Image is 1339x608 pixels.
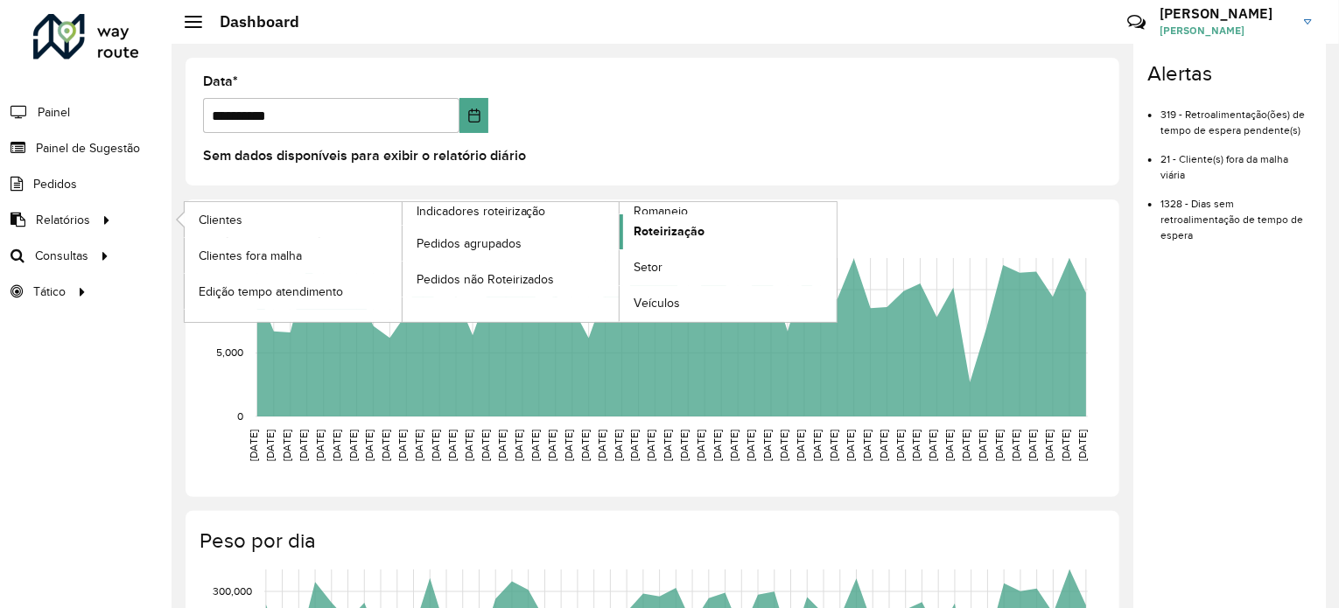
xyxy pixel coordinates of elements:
text: [DATE] [778,430,789,461]
a: Clientes [185,202,402,237]
span: Pedidos agrupados [417,234,522,253]
span: Setor [634,258,662,276]
text: [DATE] [430,430,441,461]
span: Pedidos não Roteirizados [417,270,555,289]
text: [DATE] [828,430,839,461]
span: Tático [33,283,66,301]
a: Romaneio [403,202,838,322]
text: [DATE] [960,430,971,461]
span: Veículos [634,294,680,312]
a: Roteirização [620,214,837,249]
span: Clientes [199,211,242,229]
a: Edição tempo atendimento [185,274,402,309]
li: 21 - Cliente(s) fora da malha viária [1160,138,1312,183]
h2: Dashboard [202,12,299,31]
text: [DATE] [1060,430,1071,461]
text: [DATE] [712,430,723,461]
text: [DATE] [1027,430,1038,461]
text: [DATE] [413,430,424,461]
text: [DATE] [977,430,988,461]
span: Consultas [35,247,88,265]
text: [DATE] [944,430,956,461]
span: Painel [38,103,70,122]
text: [DATE] [396,430,408,461]
text: [DATE] [662,430,674,461]
text: [DATE] [695,430,706,461]
text: [DATE] [496,430,508,461]
text: [DATE] [1010,430,1021,461]
text: [DATE] [678,430,690,461]
a: Pedidos não Roteirizados [403,262,620,297]
text: [DATE] [446,430,458,461]
text: [DATE] [928,430,939,461]
text: [DATE] [281,430,292,461]
text: [DATE] [1043,430,1055,461]
text: [DATE] [795,430,806,461]
text: [DATE] [513,430,524,461]
text: [DATE] [480,430,491,461]
h3: [PERSON_NAME] [1160,5,1291,22]
h4: Alertas [1147,61,1312,87]
span: Romaneio [634,202,688,220]
button: Choose Date [459,98,489,133]
text: [DATE] [298,430,309,461]
text: [DATE] [911,430,922,461]
text: [DATE] [845,430,856,461]
a: Setor [620,250,837,285]
a: Contato Rápido [1118,3,1155,41]
label: Data [203,71,238,92]
text: [DATE] [529,430,541,461]
text: [DATE] [314,430,326,461]
label: Sem dados disponíveis para exibir o relatório diário [203,145,526,166]
a: Clientes fora malha [185,238,402,273]
h4: Peso por dia [200,528,1102,554]
text: [DATE] [761,430,773,461]
text: [DATE] [463,430,474,461]
span: [PERSON_NAME] [1160,23,1291,38]
text: 0 [237,410,243,422]
text: [DATE] [579,430,591,461]
text: 300,000 [213,585,252,597]
text: [DATE] [347,430,359,461]
a: Indicadores roteirização [185,202,620,322]
span: Roteirização [634,222,705,241]
text: [DATE] [993,430,1005,461]
text: [DATE] [248,430,259,461]
text: [DATE] [613,430,624,461]
text: [DATE] [264,430,276,461]
text: [DATE] [596,430,607,461]
text: [DATE] [861,430,873,461]
span: Indicadores roteirização [417,202,546,220]
a: Veículos [620,286,837,321]
text: 5,000 [216,346,243,358]
span: Edição tempo atendimento [199,283,343,301]
text: [DATE] [878,430,889,461]
span: Pedidos [33,175,77,193]
text: [DATE] [728,430,740,461]
span: Relatórios [36,211,90,229]
span: Painel de Sugestão [36,139,140,157]
li: 319 - Retroalimentação(ões) de tempo de espera pendente(s) [1160,94,1312,138]
li: 1328 - Dias sem retroalimentação de tempo de espera [1160,183,1312,243]
text: [DATE] [563,430,574,461]
span: Clientes fora malha [199,247,302,265]
text: [DATE] [380,430,391,461]
text: [DATE] [364,430,375,461]
text: [DATE] [546,430,557,461]
text: [DATE] [1076,430,1088,461]
text: [DATE] [646,430,657,461]
text: [DATE] [894,430,906,461]
text: [DATE] [629,430,641,461]
text: [DATE] [745,430,756,461]
a: Pedidos agrupados [403,226,620,261]
text: [DATE] [811,430,823,461]
text: [DATE] [331,430,342,461]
